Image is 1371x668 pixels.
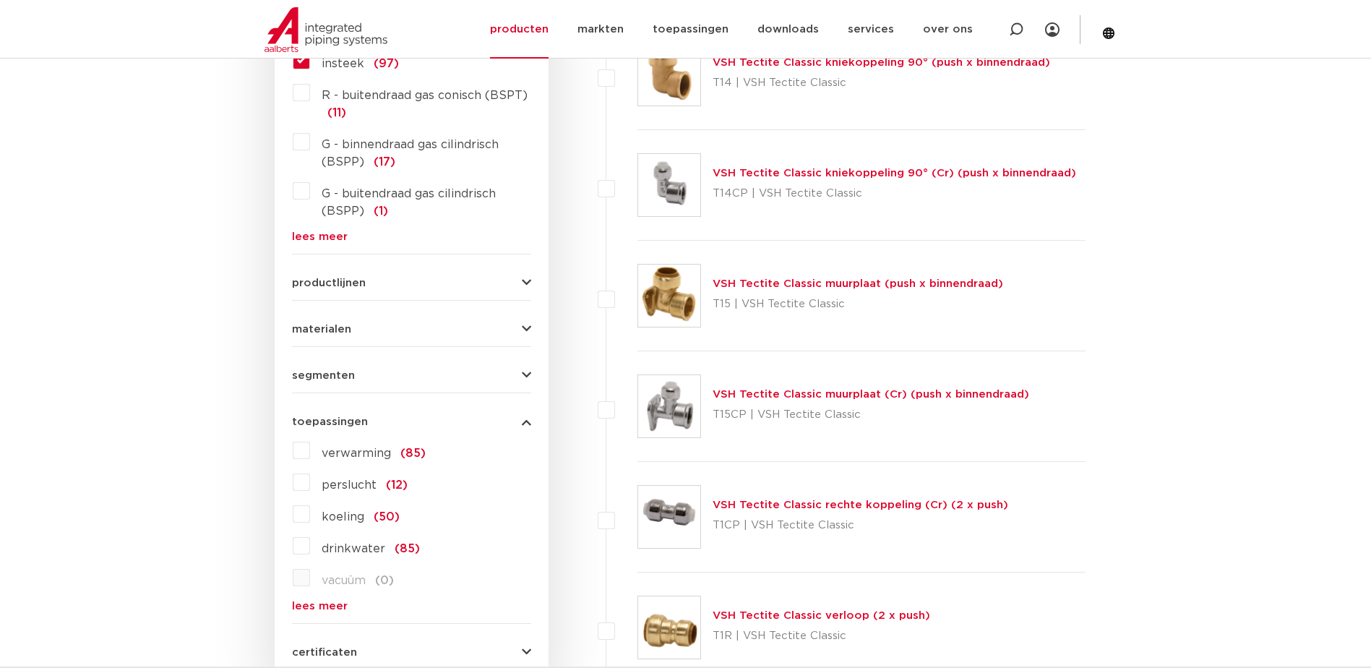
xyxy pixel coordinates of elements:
a: VSH Tectite Classic muurplaat (Cr) (push x binnendraad) [713,389,1029,400]
span: (50) [374,511,400,523]
img: Thumbnail for VSH Tectite Classic kniekoppeling 90° (push x binnendraad) [638,43,700,106]
a: VSH Tectite Classic kniekoppeling 90° (Cr) (push x binnendraad) [713,168,1076,179]
button: toepassingen [292,416,531,427]
p: T1R | VSH Tectite Classic [713,625,930,648]
img: Thumbnail for VSH Tectite Classic verloop (2 x push) [638,596,700,659]
span: G - buitendraad gas cilindrisch (BSPP) [322,188,496,217]
span: (11) [327,107,346,119]
button: materialen [292,324,531,335]
span: toepassingen [292,416,368,427]
span: koeling [322,511,364,523]
span: segmenten [292,370,355,381]
span: productlijnen [292,278,366,288]
span: (1) [374,205,388,217]
p: T14CP | VSH Tectite Classic [713,182,1076,205]
a: VSH Tectite Classic muurplaat (push x binnendraad) [713,278,1003,289]
span: (85) [400,448,426,459]
span: certificaten [292,647,357,658]
span: materialen [292,324,351,335]
img: Thumbnail for VSH Tectite Classic muurplaat (push x binnendraad) [638,265,700,327]
p: T14 | VSH Tectite Classic [713,72,1050,95]
span: perslucht [322,479,377,491]
img: Thumbnail for VSH Tectite Classic muurplaat (Cr) (push x binnendraad) [638,375,700,437]
p: T1CP | VSH Tectite Classic [713,514,1008,537]
button: certificaten [292,647,531,658]
span: G - binnendraad gas cilindrisch (BSPP) [322,139,499,168]
span: (12) [386,479,408,491]
img: Thumbnail for VSH Tectite Classic rechte koppeling (Cr) (2 x push) [638,486,700,548]
img: Thumbnail for VSH Tectite Classic kniekoppeling 90° (Cr) (push x binnendraad) [638,154,700,216]
span: R - buitendraad gas conisch (BSPT) [322,90,528,101]
a: lees meer [292,231,531,242]
span: insteek [322,58,364,69]
span: drinkwater [322,543,385,554]
button: segmenten [292,370,531,381]
p: T15CP | VSH Tectite Classic [713,403,1029,427]
a: VSH Tectite Classic verloop (2 x push) [713,610,930,621]
a: VSH Tectite Classic rechte koppeling (Cr) (2 x push) [713,500,1008,510]
button: productlijnen [292,278,531,288]
a: VSH Tectite Classic kniekoppeling 90° (push x binnendraad) [713,57,1050,68]
span: (97) [374,58,399,69]
span: (0) [375,575,394,586]
a: lees meer [292,601,531,612]
p: T15 | VSH Tectite Classic [713,293,1003,316]
span: verwarming [322,448,391,459]
span: vacuüm [322,575,366,586]
span: (17) [374,156,395,168]
span: (85) [395,543,420,554]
